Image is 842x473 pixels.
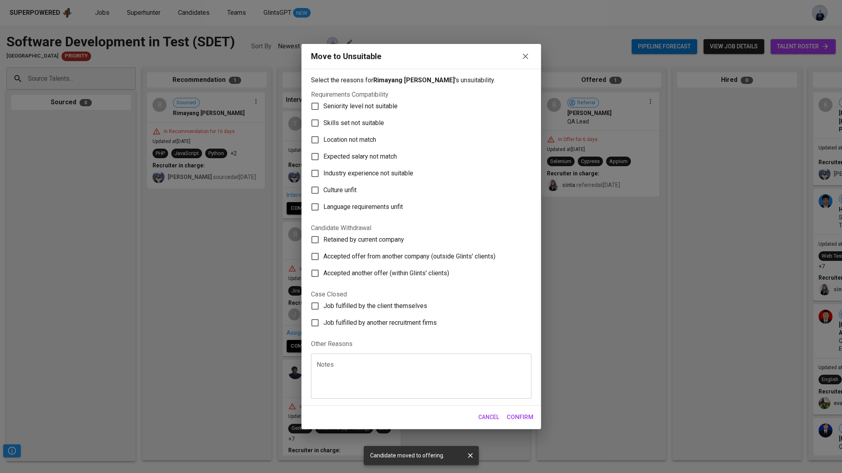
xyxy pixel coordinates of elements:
[370,448,444,463] div: Candidate moved to offering.
[323,268,449,278] span: Accepted another offer (within Glints' clients)
[323,169,413,178] span: Industry experience not suitable
[323,318,437,328] span: Job fulfilled by another recruitment firms
[323,202,403,212] span: Language requirements unfit
[502,409,538,425] button: Confirm
[311,76,531,85] p: Select the reasons for 's unsuitability.
[323,252,495,261] span: Accepted offer from another company (outside Glints' clients)
[373,76,455,84] b: Rimayang [PERSON_NAME]
[475,410,502,425] button: Cancel
[311,91,388,98] legend: Requirements Compatibility
[323,152,397,161] span: Expected salary not match
[311,51,381,62] div: Move to Unsuitable
[323,135,376,145] span: Location not match
[478,412,499,422] span: Cancel
[323,101,398,111] span: Seniority level not suitable
[323,118,384,128] span: Skills set not suitable
[323,301,427,311] span: Job fulfilled by the client themselves
[311,334,531,354] legend: Other Reasons
[323,185,357,195] span: Culture unfit
[507,412,533,422] span: Confirm
[323,235,404,244] span: Retained by current company
[311,291,347,298] legend: Case Closed
[311,225,371,231] legend: Candidate Withdrawal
